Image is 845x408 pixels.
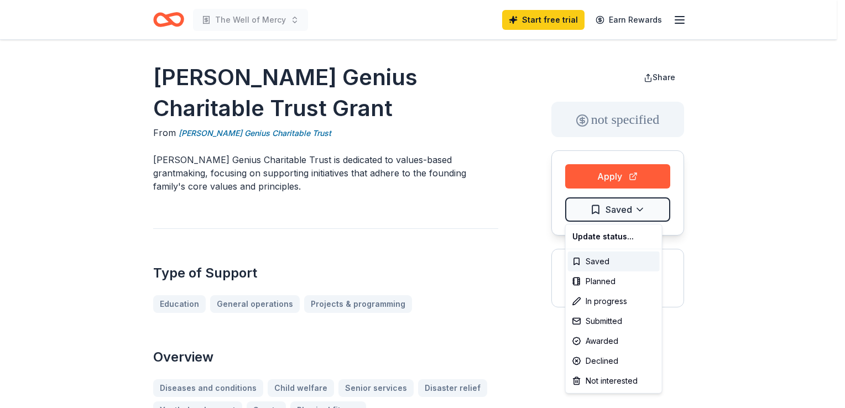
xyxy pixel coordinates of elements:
[568,311,660,331] div: Submitted
[215,13,286,27] span: The Well of Mercy
[568,291,660,311] div: In progress
[568,331,660,351] div: Awarded
[568,227,660,247] div: Update status...
[568,252,660,271] div: Saved
[568,271,660,291] div: Planned
[568,351,660,371] div: Declined
[568,371,660,391] div: Not interested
